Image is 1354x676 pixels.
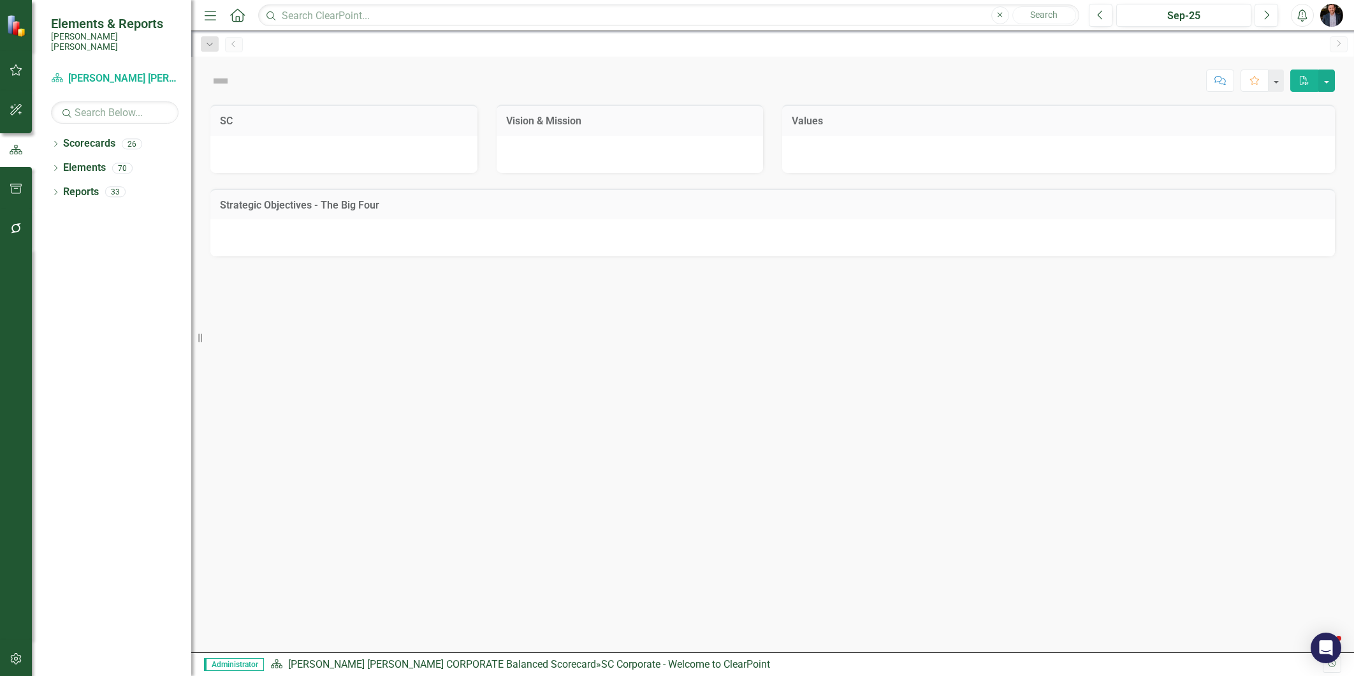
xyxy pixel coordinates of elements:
[220,115,468,127] h3: SC
[204,658,264,671] span: Administrator
[51,16,178,31] span: Elements & Reports
[51,31,178,52] small: [PERSON_NAME] [PERSON_NAME]
[1320,4,1343,27] img: Chris Amodeo
[6,13,30,38] img: ClearPoint Strategy
[1121,8,1247,24] div: Sep-25
[210,71,231,91] img: Not Defined
[220,200,1325,211] h3: Strategic Objectives - The Big Four
[51,71,178,86] a: [PERSON_NAME] [PERSON_NAME] CORPORATE Balanced Scorecard
[63,185,99,200] a: Reports
[51,101,178,124] input: Search Below...
[258,4,1079,27] input: Search ClearPoint...
[63,136,115,151] a: Scorecards
[506,115,754,127] h3: Vision & Mission
[1012,6,1076,24] button: Search
[112,163,133,173] div: 70
[1116,4,1251,27] button: Sep-25
[1311,633,1341,663] div: Open Intercom Messenger
[792,115,1325,127] h3: Values
[63,161,106,175] a: Elements
[1030,10,1058,20] span: Search
[601,658,770,670] div: SC Corporate - Welcome to ClearPoint
[288,658,596,670] a: [PERSON_NAME] [PERSON_NAME] CORPORATE Balanced Scorecard
[122,138,142,149] div: 26
[270,658,1323,672] div: »
[105,187,126,198] div: 33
